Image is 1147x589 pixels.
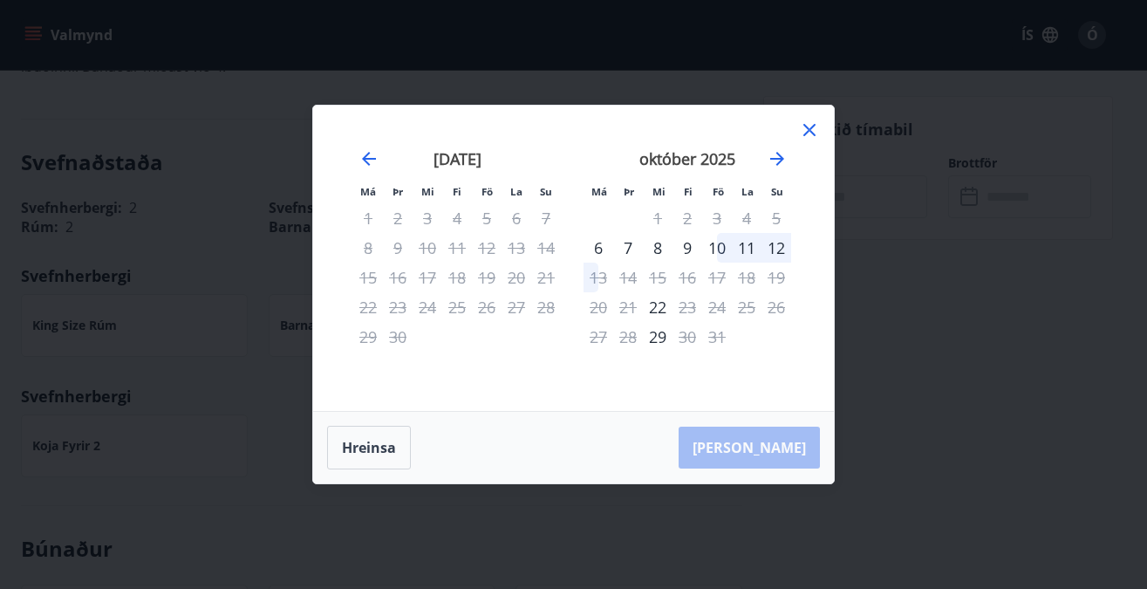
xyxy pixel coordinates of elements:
[613,233,643,263] td: þriðjudagur, 7. október 2025
[502,263,531,292] td: Not available. laugardagur, 20. september 2025
[761,233,791,263] td: sunnudagur, 12. október 2025
[672,233,702,263] td: fimmtudagur, 9. október 2025
[442,203,472,233] td: Not available. fimmtudagur, 4. september 2025
[672,322,702,352] div: Aðeins útritun í boði
[584,233,613,263] div: Aðeins innritun í boði
[652,185,666,198] small: Mi
[442,233,472,263] td: Not available. fimmtudagur, 11. september 2025
[643,263,672,292] td: Not available. miðvikudagur, 15. október 2025
[540,185,552,198] small: Su
[413,292,442,322] td: Not available. miðvikudagur, 24. september 2025
[383,292,413,322] td: Not available. þriðjudagur, 23. september 2025
[702,203,732,233] td: Not available. föstudagur, 3. október 2025
[702,233,732,263] div: 10
[591,185,607,198] small: Má
[702,263,732,292] td: Not available. föstudagur, 17. október 2025
[353,263,383,292] td: Not available. mánudagur, 15. september 2025
[358,148,379,169] div: Move backward to switch to the previous month.
[353,322,383,352] td: Not available. mánudagur, 29. september 2025
[442,292,472,322] td: Not available. fimmtudagur, 25. september 2025
[643,233,672,263] td: miðvikudagur, 8. október 2025
[684,185,693,198] small: Fi
[732,203,761,233] td: Not available. laugardagur, 4. október 2025
[767,148,788,169] div: Move forward to switch to the next month.
[531,292,561,322] td: Not available. sunnudagur, 28. september 2025
[434,148,481,169] strong: [DATE]
[584,292,613,322] td: Not available. mánudagur, 20. október 2025
[502,292,531,322] td: Not available. laugardagur, 27. september 2025
[672,292,702,322] td: Not available. fimmtudagur, 23. október 2025
[702,233,732,263] td: föstudagur, 10. október 2025
[584,263,613,292] div: Aðeins útritun í boði
[761,263,791,292] td: Not available. sunnudagur, 19. október 2025
[393,185,403,198] small: Þr
[643,292,672,322] div: Aðeins innritun í boði
[531,233,561,263] td: Not available. sunnudagur, 14. september 2025
[732,233,761,263] td: laugardagur, 11. október 2025
[383,203,413,233] td: Not available. þriðjudagur, 2. september 2025
[442,263,472,292] td: Not available. fimmtudagur, 18. september 2025
[613,233,643,263] div: 7
[761,233,791,263] div: 12
[713,185,724,198] small: Fö
[584,263,613,292] td: Not available. mánudagur, 13. október 2025
[643,203,672,233] td: Not available. miðvikudagur, 1. október 2025
[584,233,613,263] td: mánudagur, 6. október 2025
[502,233,531,263] td: Not available. laugardagur, 13. september 2025
[624,185,634,198] small: Þr
[383,233,413,263] td: Not available. þriðjudagur, 9. september 2025
[643,322,672,352] td: miðvikudagur, 29. október 2025
[353,292,383,322] td: Not available. mánudagur, 22. september 2025
[639,148,735,169] strong: október 2025
[413,263,442,292] td: Not available. miðvikudagur, 17. september 2025
[702,292,732,322] td: Not available. föstudagur, 24. október 2025
[353,203,383,233] td: Not available. mánudagur, 1. september 2025
[472,233,502,263] td: Not available. föstudagur, 12. september 2025
[732,263,761,292] td: Not available. laugardagur, 18. október 2025
[584,322,613,352] td: Not available. mánudagur, 27. október 2025
[643,233,672,263] div: 8
[672,292,702,322] div: Aðeins útritun í boði
[327,426,411,469] button: Hreinsa
[643,292,672,322] td: miðvikudagur, 22. október 2025
[472,203,502,233] td: Not available. föstudagur, 5. september 2025
[360,185,376,198] small: Má
[761,292,791,322] td: Not available. sunnudagur, 26. október 2025
[413,233,442,263] td: Not available. miðvikudagur, 10. september 2025
[732,233,761,263] div: 11
[741,185,754,198] small: La
[353,233,383,263] td: Not available. mánudagur, 8. september 2025
[472,292,502,322] td: Not available. föstudagur, 26. september 2025
[702,322,732,352] td: Not available. föstudagur, 31. október 2025
[732,292,761,322] td: Not available. laugardagur, 25. október 2025
[672,233,702,263] div: 9
[481,185,493,198] small: Fö
[453,185,461,198] small: Fi
[383,322,413,352] td: Not available. þriðjudagur, 30. september 2025
[502,203,531,233] td: Not available. laugardagur, 6. september 2025
[613,263,643,292] td: Not available. þriðjudagur, 14. október 2025
[672,263,702,292] td: Not available. fimmtudagur, 16. október 2025
[531,203,561,233] td: Not available. sunnudagur, 7. september 2025
[672,322,702,352] td: Not available. fimmtudagur, 30. október 2025
[613,292,643,322] td: Not available. þriðjudagur, 21. október 2025
[531,263,561,292] td: Not available. sunnudagur, 21. september 2025
[472,263,502,292] td: Not available. föstudagur, 19. september 2025
[383,263,413,292] td: Not available. þriðjudagur, 16. september 2025
[771,185,783,198] small: Su
[761,203,791,233] td: Not available. sunnudagur, 5. október 2025
[334,127,813,390] div: Calendar
[672,203,702,233] td: Not available. fimmtudagur, 2. október 2025
[510,185,522,198] small: La
[643,322,672,352] div: Aðeins innritun í boði
[413,203,442,233] td: Not available. miðvikudagur, 3. september 2025
[421,185,434,198] small: Mi
[613,322,643,352] td: Not available. þriðjudagur, 28. október 2025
